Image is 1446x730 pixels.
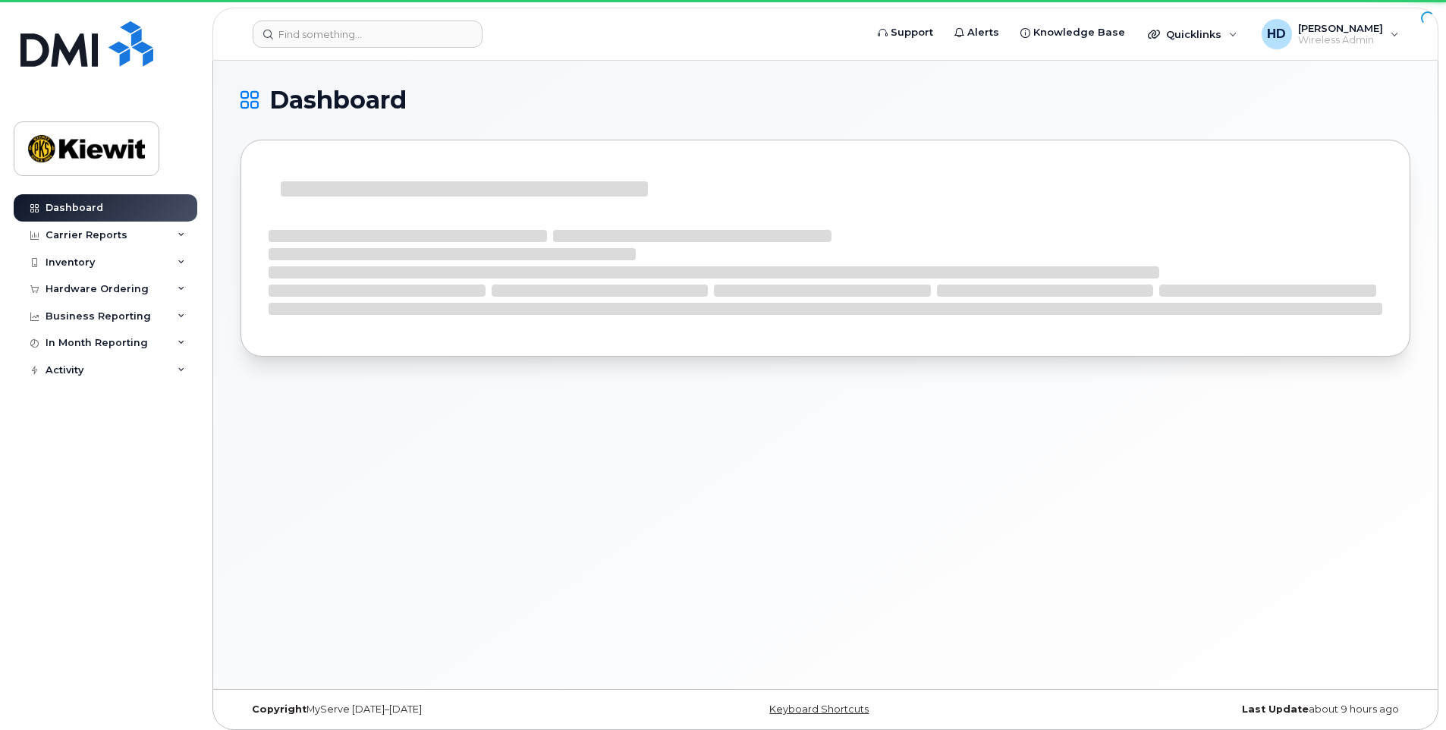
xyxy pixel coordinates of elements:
div: about 9 hours ago [1020,703,1410,716]
strong: Copyright [252,703,306,715]
div: MyServe [DATE]–[DATE] [240,703,630,716]
strong: Last Update [1242,703,1309,715]
span: Dashboard [269,89,407,112]
a: Keyboard Shortcuts [769,703,869,715]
